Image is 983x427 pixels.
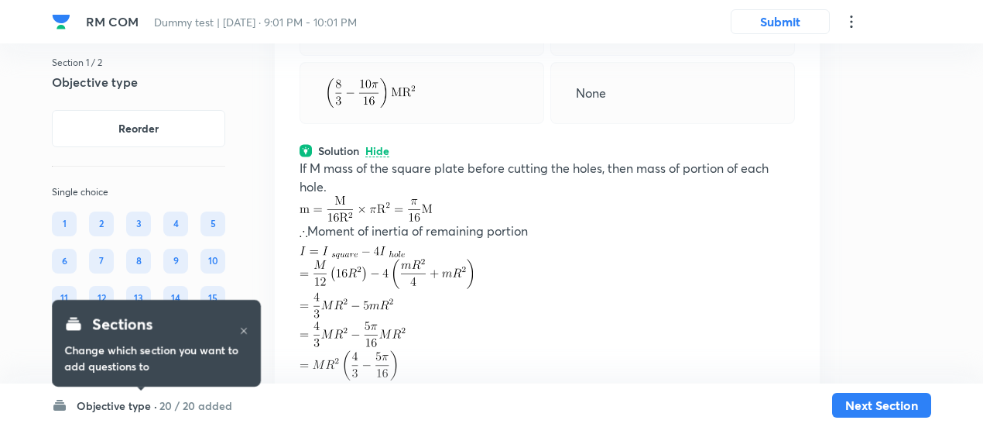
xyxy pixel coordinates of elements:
[365,146,389,157] p: Hide
[300,159,795,196] p: If M mass of the square plate before cutting the holes, then mass of portion of each hole.
[200,249,225,274] div: 10
[64,342,248,374] h6: Change which section you want to add questions to
[77,398,157,414] h6: Objective type ·
[52,185,225,199] p: Single choice
[163,212,188,236] div: 4
[89,286,114,311] div: 12
[89,212,114,236] div: 2
[52,12,74,31] a: Company Logo
[325,78,415,108] img: \left(\frac{8}{3}-\frac{10 \pi}{16}\right) \mathrm{MR}^{2}
[163,249,188,274] div: 9
[318,143,359,159] h6: Solution
[300,259,473,381] img: \begin{aligned} &=\frac{M}{12}\left(16 R^{2}\right)-4\left(\frac{m R^{2}}{4}+m R^{2}\right) \\ &=...
[300,144,312,157] img: solution.svg
[163,286,188,311] div: 14
[300,246,405,259] img: I=I_{\ {square }}-4 I_{\ {hole }}
[200,212,225,236] div: 5
[92,312,153,336] h4: Sections
[52,56,225,70] p: Section 1 / 2
[52,73,225,91] h5: Objective type
[86,13,139,29] span: RM COM
[200,286,225,311] div: 15
[300,196,432,222] img: \mathrm{m}=\frac{\mathrm{M}}{16 \mathrm{R}^{2}} \times \pi \mathrm{R}^{2}=\frac{\pi}{16} \mathrm{M}
[52,286,77,311] div: 11
[300,222,795,240] p: Moment of inertia of remaining portion
[126,249,151,274] div: 8
[126,212,151,236] div: 3
[300,231,307,238] img: \therefore
[52,249,77,274] div: 6
[832,393,931,418] button: Next Section
[154,15,357,29] span: Dummy test | [DATE] · 9:01 PM - 10:01 PM
[89,249,114,274] div: 7
[52,212,77,236] div: 1
[731,9,830,34] button: Submit
[52,12,70,31] img: Company Logo
[159,398,232,414] h6: 20 / 20 added
[576,84,606,102] p: None
[126,286,151,311] div: 13
[52,110,225,147] button: Reorder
